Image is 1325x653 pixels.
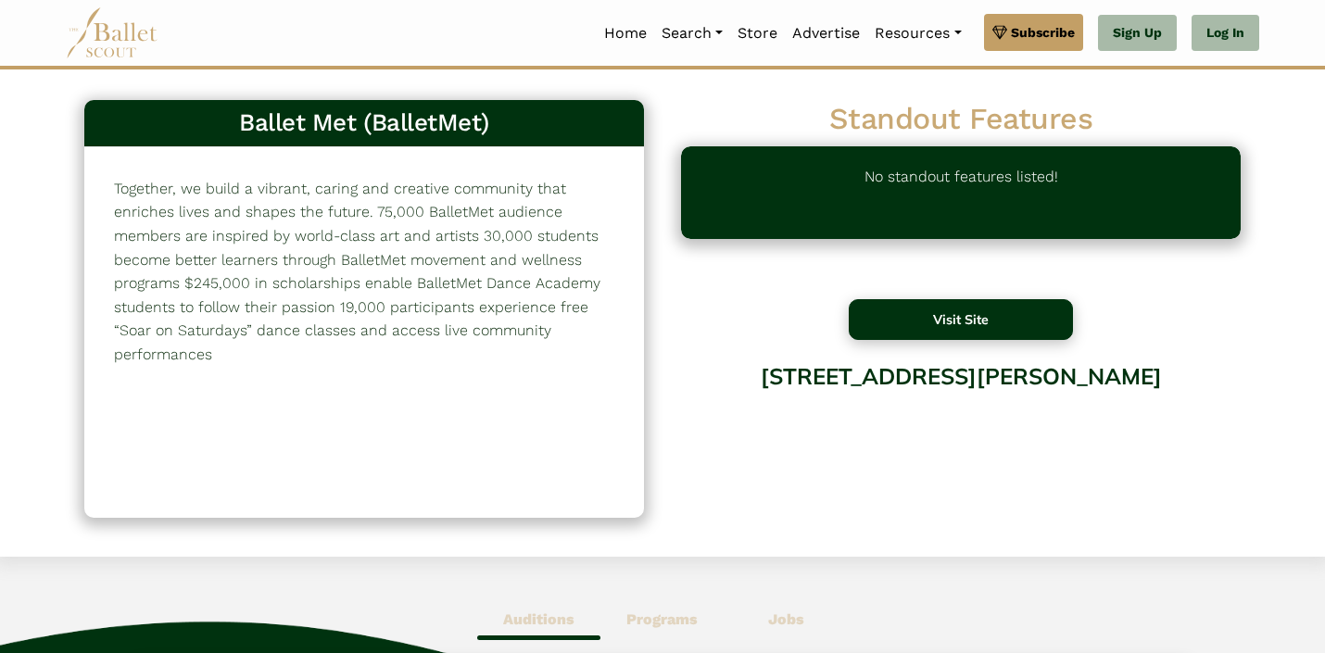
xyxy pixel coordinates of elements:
[597,14,654,53] a: Home
[654,14,730,53] a: Search
[768,610,804,628] b: Jobs
[1192,15,1259,52] a: Log In
[1011,22,1075,43] span: Subscribe
[681,349,1241,498] div: [STREET_ADDRESS][PERSON_NAME]
[984,14,1083,51] a: Subscribe
[864,165,1058,220] p: No standout features listed!
[867,14,968,53] a: Resources
[626,610,698,628] b: Programs
[114,177,614,367] p: Together, we build a vibrant, caring and creative community that enriches lives and shapes the fu...
[992,22,1007,43] img: gem.svg
[99,107,629,139] h3: Ballet Met (BalletMet)
[503,610,574,628] b: Auditions
[785,14,867,53] a: Advertise
[730,14,785,53] a: Store
[681,100,1241,139] h2: Standout Features
[849,299,1073,340] button: Visit Site
[1098,15,1177,52] a: Sign Up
